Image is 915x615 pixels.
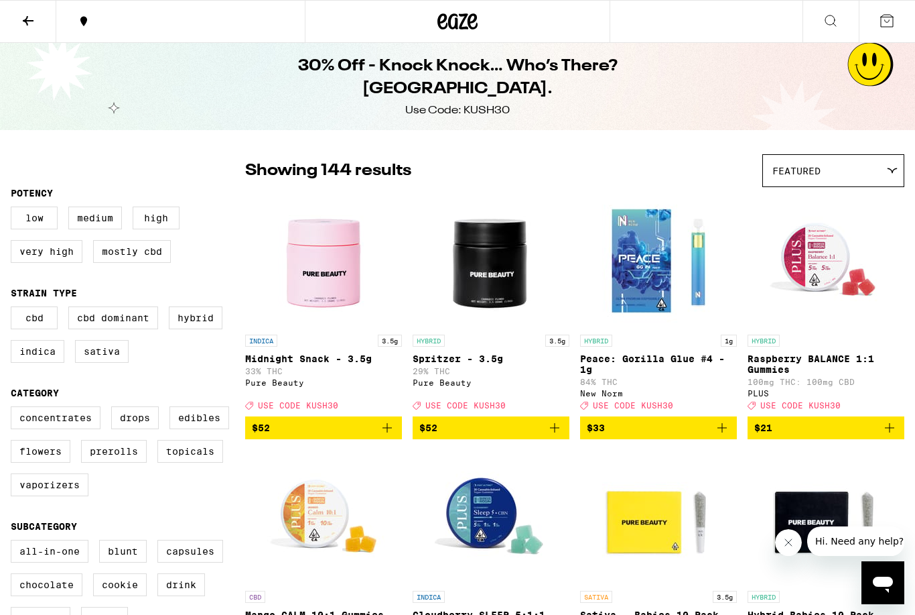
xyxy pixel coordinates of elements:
[157,440,223,463] label: Topicals
[11,473,88,496] label: Vaporizers
[245,194,402,416] a: Open page for Midnight Snack - 3.5g from Pure Beauty
[405,103,510,118] div: Use Code: KUSH30
[11,573,82,596] label: Chocolate
[75,340,129,363] label: Sativa
[580,389,737,398] div: New Norm
[81,440,147,463] label: Prerolls
[93,240,171,263] label: Mostly CBD
[11,288,77,298] legend: Strain Type
[68,306,158,329] label: CBD Dominant
[245,416,402,439] button: Add to bag
[11,440,70,463] label: Flowers
[591,194,725,328] img: New Norm - Peace: Gorilla Glue #4 - 1g
[419,423,437,433] span: $52
[424,450,558,584] img: PLUS - Cloudberry SLEEP 5:1:1 Gummies
[245,335,277,347] p: INDICA
[580,591,612,603] p: SATIVA
[748,378,904,386] p: 100mg THC: 100mg CBD
[748,389,904,398] div: PLUS
[580,353,737,375] p: Peace: Gorilla Glue #4 - 1g
[93,573,147,596] label: Cookie
[580,194,737,416] a: Open page for Peace: Gorilla Glue #4 - 1g from New Norm
[580,335,612,347] p: HYBRID
[748,591,780,603] p: HYBRID
[169,406,229,429] label: Edibles
[580,378,737,386] p: 84% THC
[425,401,506,410] span: USE CODE KUSH30
[258,401,338,410] span: USE CODE KUSH30
[245,353,402,364] p: Midnight Snack - 3.5g
[413,416,569,439] button: Add to bag
[413,353,569,364] p: Spritzer - 3.5g
[759,194,893,328] img: PLUS - Raspberry BALANCE 1:1 Gummies
[11,540,88,563] label: All-In-One
[257,194,391,328] img: Pure Beauty - Midnight Snack - 3.5g
[413,335,445,347] p: HYBRID
[11,340,64,363] label: Indica
[748,353,904,375] p: Raspberry BALANCE 1:1 Gummies
[413,367,569,376] p: 29% THC
[11,521,77,532] legend: Subcategory
[748,335,780,347] p: HYBRID
[11,406,100,429] label: Concentrates
[133,207,180,229] label: High
[68,207,122,229] label: Medium
[861,561,904,604] iframe: Button to launch messaging window
[257,450,391,584] img: PLUS - Mango CALM 10:1 Gummies
[760,401,841,410] span: USE CODE KUSH30
[111,406,159,429] label: Drops
[754,423,772,433] span: $21
[99,540,147,563] label: Blunt
[748,194,904,416] a: Open page for Raspberry BALANCE 1:1 Gummies from PLUS
[11,207,58,229] label: Low
[245,160,411,182] p: Showing 144 results
[807,526,904,556] iframe: Message from company
[245,378,402,387] div: Pure Beauty
[378,335,402,347] p: 3.5g
[245,367,402,376] p: 33% THC
[157,540,223,563] label: Capsules
[591,450,725,584] img: Pure Beauty - Sativa - Babies 10 Pack - 3.5g
[245,591,265,603] p: CBD
[169,306,222,329] label: Hybrid
[11,240,82,263] label: Very High
[580,416,737,439] button: Add to bag
[759,450,893,584] img: Pure Beauty - Hybrid Babies 10 Pack - 3.5g
[214,55,701,101] h1: 30% Off - Knock Knock… Who’s There? [GEOGRAPHIC_DATA].
[252,423,270,433] span: $52
[11,388,59,398] legend: Category
[424,194,558,328] img: Pure Beauty - Spritzer - 3.5g
[157,573,205,596] label: Drink
[413,378,569,387] div: Pure Beauty
[545,335,569,347] p: 3.5g
[713,591,737,603] p: 3.5g
[748,416,904,439] button: Add to bag
[413,194,569,416] a: Open page for Spritzer - 3.5g from Pure Beauty
[11,306,58,329] label: CBD
[413,591,445,603] p: INDICA
[721,335,737,347] p: 1g
[772,166,821,176] span: Featured
[11,188,53,199] legend: Potency
[775,529,802,556] iframe: Close message
[587,423,605,433] span: $33
[593,401,673,410] span: USE CODE KUSH30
